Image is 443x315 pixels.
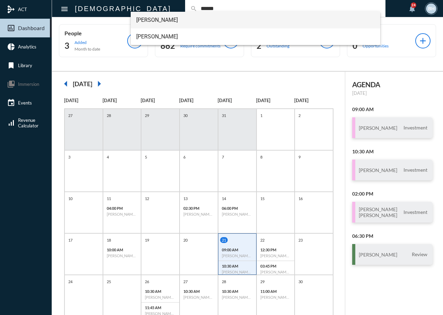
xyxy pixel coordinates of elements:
p: 12:30 PM [260,247,291,252]
h3: [PERSON_NAME] [359,125,397,131]
p: 20 [182,237,189,243]
p: [DATE] [218,98,256,103]
mat-icon: arrow_left [59,77,73,91]
p: Opportunities [363,43,389,48]
mat-icon: add [130,36,140,46]
p: 23 [297,237,304,243]
p: 11:00 AM [260,289,291,294]
p: [DATE] [179,98,218,103]
button: Toggle sidenav [58,2,71,16]
h6: [PERSON_NAME] - [PERSON_NAME] - Review [183,295,214,299]
h3: [PERSON_NAME] [359,252,397,258]
p: 30 [182,112,189,118]
span: Investment [402,209,429,215]
p: 03:45 PM [260,264,291,268]
p: 10 [67,196,74,201]
p: [DATE] [352,90,433,96]
p: Outstanding [267,43,289,48]
mat-icon: insert_chart_outlined [7,24,15,32]
p: 10:30 AM [222,264,253,268]
mat-icon: pie_chart [7,43,15,51]
h2: 3 [64,40,69,51]
p: 15 [259,196,266,201]
span: Investment [402,125,429,131]
mat-icon: Side nav toggle icon [60,5,69,13]
p: Month to date [75,46,100,52]
span: Revenue Calculator [18,117,38,128]
h6: [PERSON_NAME] - [PERSON_NAME] - Investment [107,212,138,216]
p: [DATE] [256,98,295,103]
mat-icon: search [190,5,197,12]
p: 2 [297,112,302,118]
p: 6 [182,154,187,160]
mat-icon: bookmark [7,61,15,70]
p: 28 [220,279,228,285]
span: Dashboard [18,25,45,31]
p: 12 [143,196,151,201]
p: 18 [105,237,113,243]
p: 28 [105,112,113,118]
mat-icon: arrow_right [92,77,106,91]
p: [DATE] [103,98,141,103]
h3: [PERSON_NAME] [359,167,397,173]
p: 30 [297,279,304,285]
p: 26 [143,279,151,285]
p: 21 [220,237,228,243]
p: 4 [105,154,111,160]
p: 25 [105,279,113,285]
h2: [DATE] [73,80,92,88]
h2: 882 [160,40,175,51]
p: 10:30 AM [145,289,176,294]
p: 1 [259,112,264,118]
span: ACT [18,7,27,12]
p: People [64,30,127,36]
p: Business [353,30,415,37]
p: 29 [143,112,151,118]
p: 9 [297,154,302,160]
h6: [PERSON_NAME] - Review [145,295,176,299]
div: BH [426,3,436,14]
p: 13 [182,196,189,201]
h2: 0 [353,40,357,51]
p: 10:30 AM [222,289,253,294]
p: 22 [259,237,266,243]
h2: 06:30 PM [352,233,433,239]
mat-icon: notifications [408,4,416,13]
p: 17 [67,237,74,243]
p: 16 [297,196,304,201]
p: 14 [220,196,228,201]
h6: [PERSON_NAME] - [PERSON_NAME] - Investment [107,253,138,258]
h6: [PERSON_NAME] - Investment [260,295,291,299]
p: 27 [182,279,189,285]
p: 10:30 AM [183,289,214,294]
p: 29 [259,279,266,285]
p: 5 [143,154,149,160]
p: 24 [67,279,74,285]
p: [DATE] [294,98,333,103]
mat-icon: add [418,36,428,46]
mat-icon: event [7,99,15,107]
mat-icon: mediation [7,5,15,13]
span: Review [410,251,429,258]
span: Events [18,100,32,106]
span: Investment [402,167,429,173]
h6: [PERSON_NAME] - Review [183,212,214,216]
p: Added [75,40,100,45]
h6: [PERSON_NAME] - [PERSON_NAME] - Review [222,212,253,216]
h6: [PERSON_NAME] - Investment [222,270,253,274]
p: [DATE] [64,98,103,103]
p: 7 [220,154,226,160]
h6: [PERSON_NAME] - Investment [260,253,291,258]
p: 31 [220,112,228,118]
p: 11 [105,196,113,201]
span: Library [18,63,32,68]
h2: [DEMOGRAPHIC_DATA] [75,3,171,14]
p: 19 [143,237,151,243]
p: [DATE] [141,98,179,103]
h2: 02:00 PM [352,191,433,197]
p: 27 [67,112,74,118]
span: Analytics [18,44,36,49]
h2: 10:30 AM [352,148,433,154]
p: 3 [67,154,72,160]
p: 04:00 PM [107,206,138,210]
